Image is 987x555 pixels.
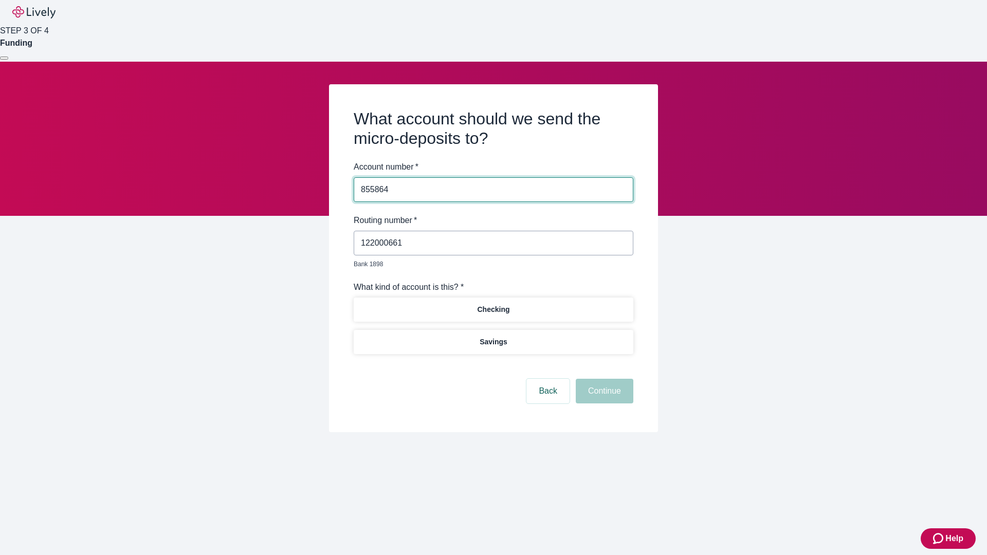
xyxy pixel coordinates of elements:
svg: Zendesk support icon [933,532,945,545]
p: Savings [480,337,507,347]
label: What kind of account is this? * [354,281,464,293]
p: Checking [477,304,509,315]
button: Savings [354,330,633,354]
img: Lively [12,6,56,18]
h2: What account should we send the micro-deposits to? [354,109,633,149]
button: Checking [354,298,633,322]
p: Bank 1898 [354,260,626,269]
button: Zendesk support iconHelp [921,528,976,549]
button: Back [526,379,570,403]
span: Help [945,532,963,545]
label: Routing number [354,214,417,227]
label: Account number [354,161,418,173]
